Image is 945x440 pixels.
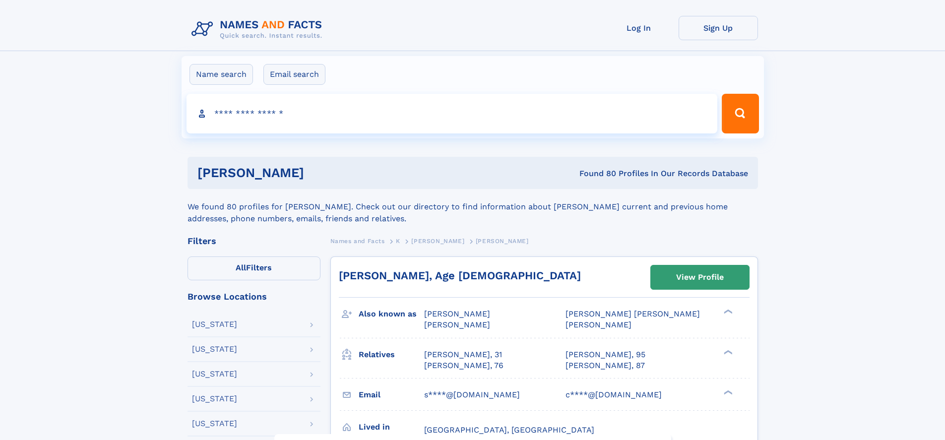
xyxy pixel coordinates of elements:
span: K [396,238,400,245]
a: View Profile [651,265,749,289]
button: Search Button [722,94,758,133]
div: Filters [188,237,320,246]
div: We found 80 profiles for [PERSON_NAME]. Check out our directory to find information about [PERSON... [188,189,758,225]
span: [PERSON_NAME] [411,238,464,245]
a: [PERSON_NAME], 31 [424,349,502,360]
a: Log In [599,16,679,40]
span: [PERSON_NAME] [424,320,490,329]
h3: Lived in [359,419,424,436]
div: [US_STATE] [192,395,237,403]
div: Browse Locations [188,292,320,301]
span: [PERSON_NAME] [476,238,529,245]
img: Logo Names and Facts [188,16,330,43]
h3: Email [359,386,424,403]
span: [PERSON_NAME] [566,320,631,329]
a: [PERSON_NAME], 87 [566,360,645,371]
a: [PERSON_NAME], 76 [424,360,504,371]
h3: Also known as [359,306,424,322]
label: Name search [189,64,253,85]
a: [PERSON_NAME], 95 [566,349,645,360]
span: [PERSON_NAME] [424,309,490,318]
div: ❯ [721,389,733,395]
a: Sign Up [679,16,758,40]
div: ❯ [721,349,733,355]
span: All [236,263,246,272]
a: K [396,235,400,247]
label: Email search [263,64,325,85]
a: [PERSON_NAME] [411,235,464,247]
div: [US_STATE] [192,345,237,353]
h1: [PERSON_NAME] [197,167,442,179]
div: ❯ [721,309,733,315]
a: [PERSON_NAME], Age [DEMOGRAPHIC_DATA] [339,269,581,282]
h3: Relatives [359,346,424,363]
div: View Profile [676,266,724,289]
span: [PERSON_NAME] [PERSON_NAME] [566,309,700,318]
label: Filters [188,256,320,280]
div: Found 80 Profiles In Our Records Database [441,168,748,179]
div: [US_STATE] [192,420,237,428]
input: search input [187,94,718,133]
a: Names and Facts [330,235,385,247]
div: [US_STATE] [192,320,237,328]
span: [GEOGRAPHIC_DATA], [GEOGRAPHIC_DATA] [424,425,594,435]
div: [US_STATE] [192,370,237,378]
